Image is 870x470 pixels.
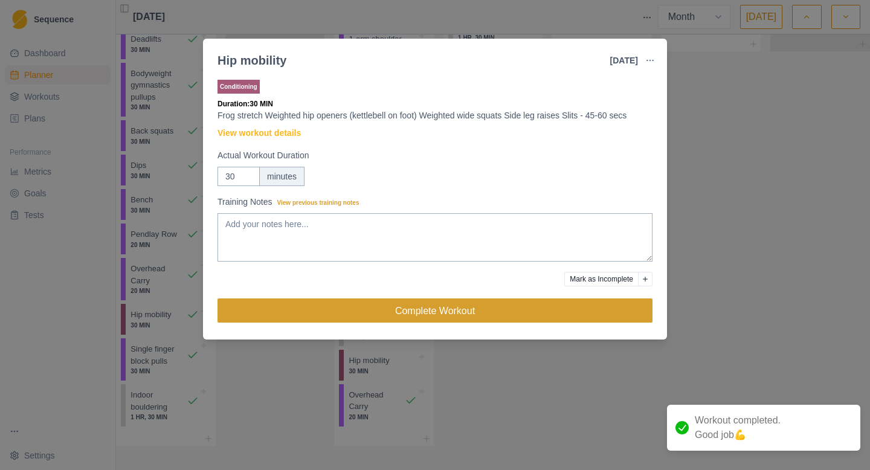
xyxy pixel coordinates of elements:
[217,109,652,122] p: Frog stretch Weighted hip openers (kettlebell on foot) Weighted wide squats Side leg raises Slits...
[217,80,260,94] p: Conditioning
[259,167,304,186] div: minutes
[217,127,301,140] a: View workout details
[217,196,645,208] label: Training Notes
[638,272,652,286] button: Add reason
[217,51,286,69] div: Hip mobility
[695,413,781,442] p: Workout completed. Good job 💪
[217,98,652,109] p: Duration: 30 MIN
[564,272,639,286] button: Mark as Incomplete
[610,54,638,67] p: [DATE]
[217,298,652,323] button: Complete Workout
[277,199,359,206] span: View previous training notes
[217,149,645,162] label: Actual Workout Duration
